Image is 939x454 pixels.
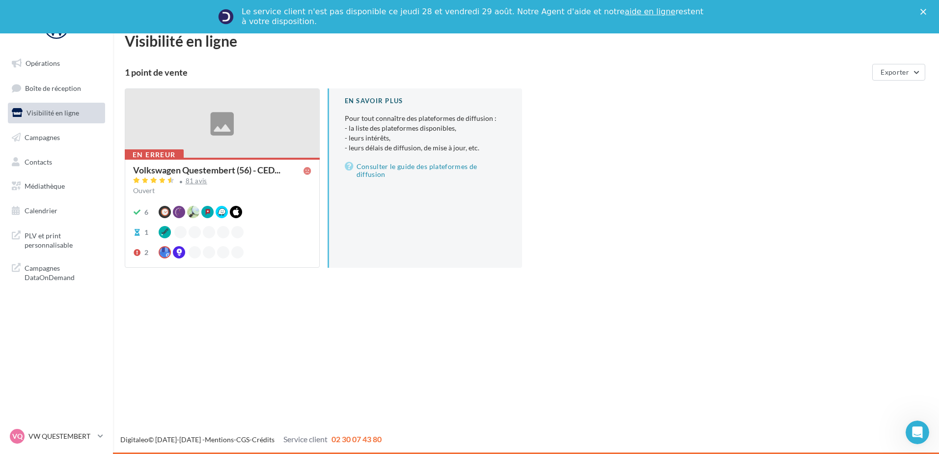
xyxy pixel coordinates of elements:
[345,161,507,180] a: Consulter le guide des plateformes de diffusion
[25,206,57,215] span: Calendrier
[6,78,107,99] a: Boîte de réception
[12,431,23,441] span: VQ
[186,178,207,184] div: 81 avis
[25,133,60,142] span: Campagnes
[331,434,382,444] span: 02 30 07 43 80
[345,113,507,153] p: Pour tout connaître des plateformes de diffusion :
[906,421,929,444] iframe: Intercom live chat
[133,176,311,188] a: 81 avis
[25,157,52,166] span: Contacts
[25,182,65,190] span: Médiathèque
[133,186,155,195] span: Ouvert
[8,427,105,446] a: VQ VW QUESTEMBERT
[120,435,382,444] span: © [DATE]-[DATE] - - -
[252,435,275,444] a: Crédits
[242,7,705,27] div: Le service client n'est pas disponible ce jeudi 28 et vendredi 29 août. Notre Agent d'aide et not...
[345,133,507,143] li: - leurs intérêts,
[283,434,328,444] span: Service client
[6,257,107,286] a: Campagnes DataOnDemand
[236,435,249,444] a: CGS
[26,59,60,67] span: Opérations
[25,229,101,250] span: PLV et print personnalisable
[125,149,184,160] div: En erreur
[6,225,107,254] a: PLV et print personnalisable
[133,166,280,174] span: Volkswagen Questembert (56) - CED...
[120,435,148,444] a: Digitaleo
[28,431,94,441] p: VW QUESTEMBERT
[345,123,507,133] li: - la liste des plateformes disponibles,
[625,7,675,16] a: aide en ligne
[218,9,234,25] img: Profile image for Service-Client
[144,227,148,237] div: 1
[27,109,79,117] span: Visibilité en ligne
[345,143,507,153] li: - leurs délais de diffusion, de mise à jour, etc.
[6,200,107,221] a: Calendrier
[881,68,909,76] span: Exporter
[6,53,107,74] a: Opérations
[25,84,81,92] span: Boîte de réception
[6,103,107,123] a: Visibilité en ligne
[920,9,930,15] div: Fermer
[345,96,507,106] div: En savoir plus
[125,33,927,48] div: Visibilité en ligne
[205,435,234,444] a: Mentions
[25,261,101,283] span: Campagnes DataOnDemand
[6,127,107,148] a: Campagnes
[872,64,925,81] button: Exporter
[144,207,148,217] div: 6
[6,152,107,172] a: Contacts
[6,176,107,197] a: Médiathèque
[144,248,148,257] div: 2
[125,68,868,77] div: 1 point de vente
